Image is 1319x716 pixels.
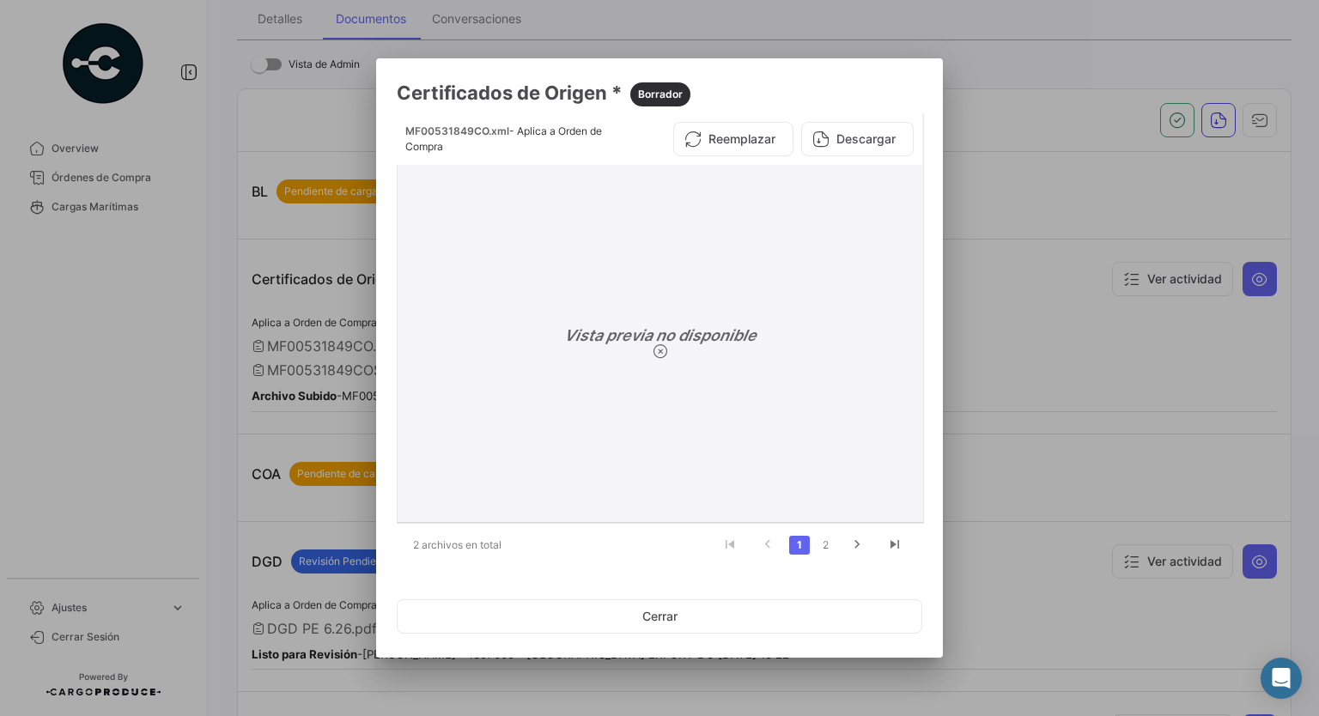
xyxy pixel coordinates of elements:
button: Reemplazar [673,122,793,156]
span: MF00531849CO.xml [405,124,509,137]
a: 1 [789,536,810,555]
h3: Certificados de Origen * [397,79,922,106]
button: Descargar [801,122,914,156]
div: Abrir Intercom Messenger [1261,658,1302,699]
span: Borrador [638,87,683,102]
a: go to previous page [751,536,784,555]
a: go to next page [841,536,873,555]
a: go to first page [714,536,746,555]
a: 2 [815,536,836,555]
div: 2 archivos en total [397,524,538,567]
a: go to last page [878,536,911,555]
li: page 1 [787,531,812,560]
button: Cerrar [397,599,922,634]
li: page 2 [812,531,838,560]
div: Vista previa no disponible [404,172,916,515]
